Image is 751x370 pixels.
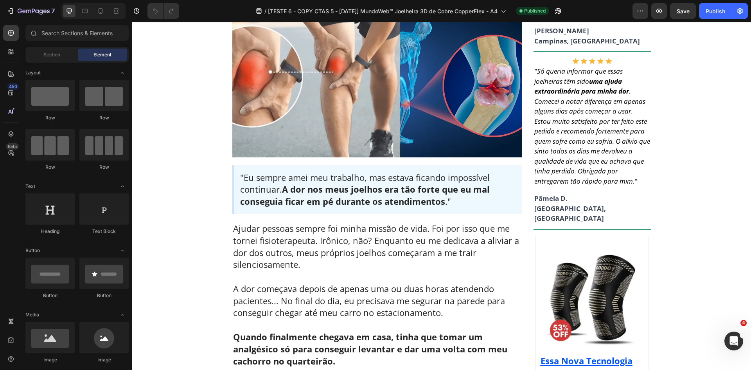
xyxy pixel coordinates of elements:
span: Toggle open [116,244,129,257]
button: 7 [3,3,58,19]
span: 4 [740,320,747,326]
span: Published [524,7,546,14]
button: Publish [699,3,732,19]
div: Beta [6,143,19,150]
div: Heading [25,228,75,235]
button: Save [670,3,696,19]
span: [TESTE 6 - COPY CTAS 5 - [DATE]] MundoWeb™ Joelheira 3D de Cobre CopperFlex - A4 [268,7,498,15]
span: Text [25,183,35,190]
img: stars.svg [441,36,480,42]
div: Row [79,164,129,171]
iframe: Design area [132,22,751,370]
div: Image [25,356,75,363]
span: Toggle open [116,67,129,79]
span: Toggle open [116,309,129,321]
div: Image [79,356,129,363]
span: Toggle open [116,180,129,193]
div: Button [79,292,129,299]
span: Media [25,311,39,318]
p: "Só queria informar que essas joelheiras têm sido . Comecei a notar diferença em apenas alguns di... [402,44,518,164]
iframe: Intercom live chat [724,332,743,350]
input: Search Sections & Elements [25,25,129,41]
span: Section [43,51,60,58]
strong: A dor nos meus joelhos era tão forte que eu mal conseguia ficar em pé durante os atendimentos [108,161,358,185]
div: Row [79,114,129,121]
span: Element [93,51,111,58]
strong: Quando finalmente chegava em casa, tinha que tomar um analgésico só para conseguir levantar e dar... [101,309,375,345]
div: Publish [706,7,725,15]
p: Ajudar pessoas sempre foi minha missão de vida. Foi por isso que me tornei fisioterapeuta. Irônic... [101,200,389,249]
p: [PERSON_NAME] Campinas, [GEOGRAPHIC_DATA] [402,4,518,24]
p: 7 [51,6,55,16]
span: Save [677,8,690,14]
div: Row [25,114,75,121]
p: A dor começava depois de apenas uma ou duas horas atendendo pacientes... No final do dia, eu prec... [101,249,389,345]
div: 450 [7,83,19,90]
p: Pâmela D. [GEOGRAPHIC_DATA], [GEOGRAPHIC_DATA] [402,171,518,202]
div: Undo/Redo [147,3,179,19]
div: Row [25,164,75,171]
div: Button [25,292,75,299]
p: "Eu sempre amei meu trabalho, mas estava ficando impossível continuar. ." [108,150,384,186]
img: gempages_463923879945962577-28e294fb-a7a7-4b68-bb1a-3d172b0327cf.webp [413,230,507,324]
span: Button [25,247,40,254]
strong: uma ajuda extraordinária para minha dor [402,55,497,74]
div: Text Block [79,228,129,235]
span: / [264,7,266,15]
span: Layout [25,69,41,76]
